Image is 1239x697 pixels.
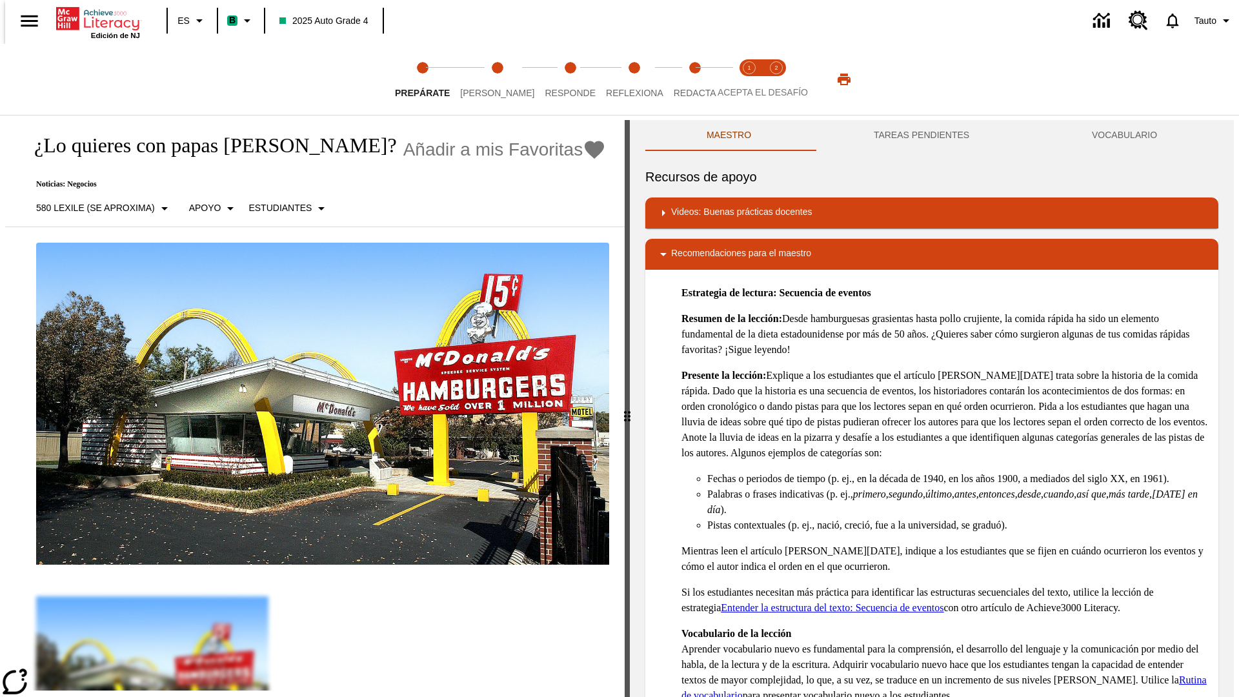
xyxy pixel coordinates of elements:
p: Recomendaciones para el maestro [671,247,811,262]
text: 1 [747,65,750,71]
p: Desde hamburguesas grasientas hasta pollo crujiente, la comida rápida ha sido un elemento fundame... [681,311,1208,358]
span: ACEPTA EL DESAFÍO [718,87,808,97]
button: Boost El color de la clase es verde menta. Cambiar el color de la clase. [222,9,260,32]
button: VOCABULARIO [1031,120,1218,151]
span: Redacta [674,88,716,98]
span: [PERSON_NAME] [460,88,534,98]
em: segundo [889,489,923,500]
a: Centro de recursos, Se abrirá en una pestaña nueva. [1121,3,1156,38]
em: primero [853,489,886,500]
li: Palabras o frases indicativas (p. ej., , , , , , , , , , ). [707,487,1208,518]
button: Añadir a mis Favoritas - ¿Lo quieres con papas fritas? [403,138,607,161]
strong: Presente la lección: [681,370,766,381]
strong: Estrategia de lectura: Secuencia de eventos [681,287,871,298]
button: Seleccione Lexile, 580 Lexile (Se aproxima) [31,197,177,220]
span: ES [177,14,190,28]
h6: Recursos de apoyo [645,167,1218,187]
strong: Resumen de la lección: [681,313,782,324]
a: Centro de información [1085,3,1121,39]
span: Reflexiona [606,88,663,98]
em: último [925,489,952,500]
em: desde [1018,489,1041,500]
span: B [229,12,236,28]
div: reading [5,120,625,691]
div: Instructional Panel Tabs [645,120,1218,151]
p: 580 Lexile (Se aproxima) [36,201,155,215]
button: Reflexiona step 4 of 5 [596,44,674,115]
p: Noticias: Negocios [21,179,606,189]
li: Fechas o periodos de tiempo (p. ej., en la década de 1940, en los años 1900, a mediados del siglo... [707,471,1208,487]
a: Entender la estructura del texto: Secuencia de eventos [721,602,943,613]
div: Pulsa la tecla de intro o la barra espaciadora y luego presiona las flechas de derecha e izquierd... [625,120,630,697]
button: TAREAS PENDIENTES [812,120,1031,151]
button: Tipo de apoyo, Apoyo [184,197,244,220]
button: Perfil/Configuración [1189,9,1239,32]
div: Videos: Buenas prácticas docentes [645,197,1218,228]
img: Uno de los primeros locales de McDonald's, con el icónico letrero rojo y los arcos amarillos. [36,243,609,565]
div: activity [630,120,1234,697]
button: Redacta step 5 of 5 [663,44,727,115]
a: Notificaciones [1156,4,1189,37]
span: Edición de NJ [91,32,140,39]
em: entonces [979,489,1015,500]
button: Lee step 2 of 5 [450,44,545,115]
span: Tauto [1194,14,1216,28]
button: Seleccionar estudiante [243,197,334,220]
div: Recomendaciones para el maestro [645,239,1218,270]
strong: Vocabulario de la lección [681,628,792,639]
h1: ¿Lo quieres con papas [PERSON_NAME]? [21,134,397,157]
p: Si los estudiantes necesitan más práctica para identificar las estructuras secuenciales del texto... [681,585,1208,616]
button: Imprimir [823,68,865,91]
button: Abrir el menú lateral [10,2,48,40]
span: Prepárate [395,88,450,98]
button: Responde step 3 of 5 [534,44,606,115]
button: Lenguaje: ES, Selecciona un idioma [172,9,213,32]
span: 2025 Auto Grade 4 [279,14,368,28]
span: Añadir a mis Favoritas [403,139,583,160]
p: Apoyo [189,201,221,215]
button: Acepta el desafío contesta step 2 of 2 [758,44,795,115]
em: antes [954,489,976,500]
em: así que [1076,489,1106,500]
span: Responde [545,88,596,98]
p: Mientras leen el artículo [PERSON_NAME][DATE], indique a los estudiantes que se fijen en cuándo o... [681,543,1208,574]
em: cuando [1043,489,1074,500]
text: 2 [774,65,778,71]
div: Portada [56,5,140,39]
button: Acepta el desafío lee step 1 of 2 [730,44,768,115]
button: Maestro [645,120,812,151]
em: más tarde [1109,489,1149,500]
li: Pistas contextuales (p. ej., nació, creció, fue a la universidad, se graduó). [707,518,1208,533]
button: Prepárate step 1 of 5 [385,44,460,115]
p: Videos: Buenas prácticas docentes [671,205,812,221]
p: Estudiantes [248,201,312,215]
p: Explique a los estudiantes que el artículo [PERSON_NAME][DATE] trata sobre la historia de la comi... [681,368,1208,461]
